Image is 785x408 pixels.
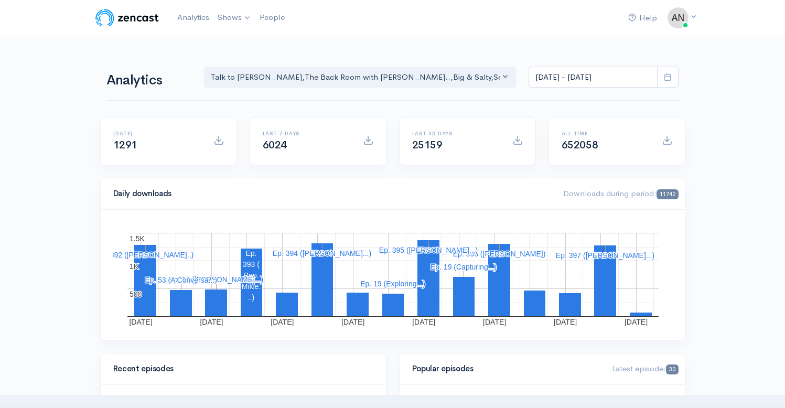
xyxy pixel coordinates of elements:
[562,131,649,136] h6: All time
[130,234,145,243] text: 1.5K
[145,276,217,284] text: Ep. 53 (A Conversa...)
[272,249,371,257] text: Ep. 394 ([PERSON_NAME]...)
[562,138,598,152] span: 652058
[263,131,350,136] h6: Last 7 days
[624,7,661,29] a: Help
[106,73,191,88] h1: Analytics
[130,262,139,271] text: 1K
[360,280,425,288] text: Ep. 19 (Exploring...)
[94,7,160,28] img: ZenCast Logo
[341,318,364,326] text: [DATE]
[113,222,672,327] svg: A chart.
[173,6,213,29] a: Analytics
[412,131,500,136] h6: Last 30 days
[248,293,254,302] text: ..)
[129,318,152,326] text: [DATE]
[96,251,193,259] text: Ep. 392 ([PERSON_NAME]..)
[245,249,256,257] text: Ep.
[263,138,287,152] span: 6024
[271,318,294,326] text: [DATE]
[412,364,600,373] h4: Popular episodes
[130,290,142,298] text: 500
[554,318,577,326] text: [DATE]
[668,7,689,28] img: ...
[211,71,500,83] div: Talk to [PERSON_NAME] , The Back Room with [PERSON_NAME].. , Big & Salty , Serial Tales - [PERSON...
[379,246,477,254] text: Ep. 395 ([PERSON_NAME]...)
[255,6,289,29] a: People
[612,363,678,373] span: Latest episode:
[113,138,137,152] span: 1291
[412,318,435,326] text: [DATE]
[412,138,443,152] span: 25159
[168,275,263,284] text: Ep. 18 ([PERSON_NAME]...)
[749,372,775,398] iframe: gist-messenger-bubble-iframe
[204,67,517,88] button: Talk to Allison, The Back Room with Andy O..., Big & Salty, Serial Tales - Joan Julie..., The Cam...
[624,318,647,326] text: [DATE]
[113,131,201,136] h6: [DATE]
[666,364,678,374] span: 30
[657,189,678,199] span: 11742
[529,67,658,88] input: analytics date range selector
[113,189,551,198] h4: Daily downloads
[200,318,223,326] text: [DATE]
[563,188,678,198] span: Downloads during period:
[213,6,255,29] a: Shows
[483,318,506,326] text: [DATE]
[555,251,654,260] text: Ep. 397 ([PERSON_NAME]...)
[430,263,496,271] text: Ep. 19 (Capturing...)
[113,364,367,373] h4: Recent episodes
[453,250,545,258] text: Ep. 396 ([PERSON_NAME])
